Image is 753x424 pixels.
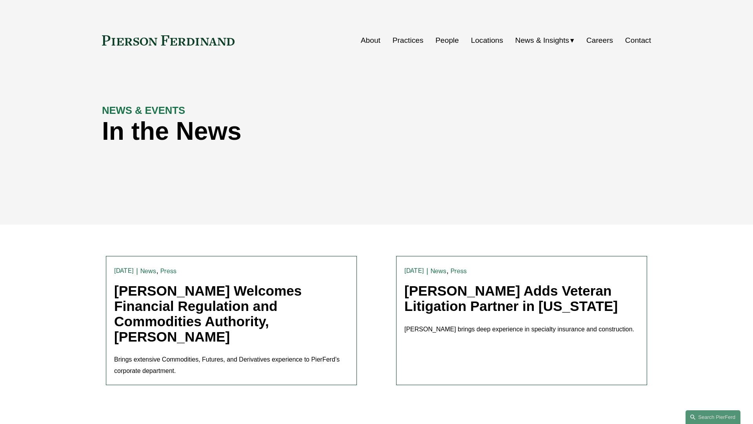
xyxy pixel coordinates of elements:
a: Practices [393,33,424,48]
a: About [361,33,380,48]
a: Press [451,267,467,275]
p: Brings extensive Commodities, Futures, and Derivatives experience to PierFerd’s corporate departm... [114,354,349,377]
p: [PERSON_NAME] brings deep experience in specialty insurance and construction. [404,324,639,335]
a: People [435,33,459,48]
h1: In the News [102,117,514,146]
a: folder dropdown [515,33,575,48]
span: News & Insights [515,34,569,48]
span: , [447,267,449,275]
a: News [431,267,447,275]
a: [PERSON_NAME] Welcomes Financial Regulation and Commodities Authority, [PERSON_NAME] [114,283,302,344]
a: Press [160,267,176,275]
span: , [156,267,158,275]
a: Locations [471,33,503,48]
time: [DATE] [404,268,424,274]
time: [DATE] [114,268,134,274]
a: Careers [586,33,613,48]
a: [PERSON_NAME] Adds Veteran Litigation Partner in [US_STATE] [404,283,618,314]
strong: NEWS & EVENTS [102,105,185,116]
a: News [140,267,156,275]
a: Contact [625,33,651,48]
a: Search this site [686,410,740,424]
